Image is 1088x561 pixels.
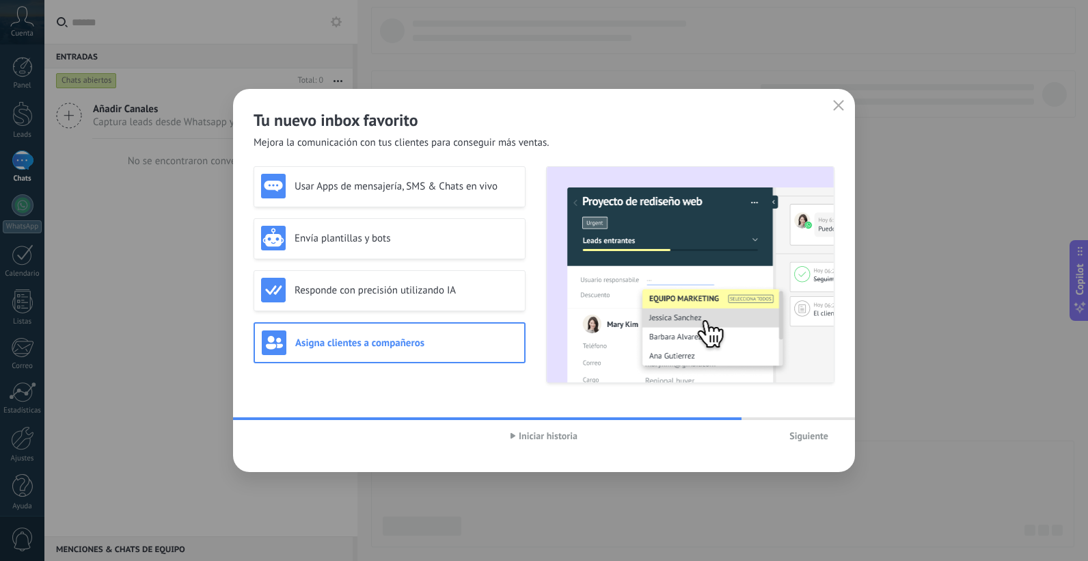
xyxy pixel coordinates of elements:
h3: Envía plantillas y bots [295,232,518,245]
h3: Usar Apps de mensajería, SMS & Chats en vivo [295,180,518,193]
h3: Responde con precisión utilizando IA [295,284,518,297]
h3: Asigna clientes a compañeros [295,337,517,350]
span: Iniciar historia [519,431,577,441]
span: Siguiente [789,431,828,441]
span: Mejora la comunicación con tus clientes para conseguir más ventas. [254,136,549,150]
h2: Tu nuevo inbox favorito [254,109,834,131]
button: Siguiente [783,426,834,446]
button: Iniciar historia [504,426,584,446]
